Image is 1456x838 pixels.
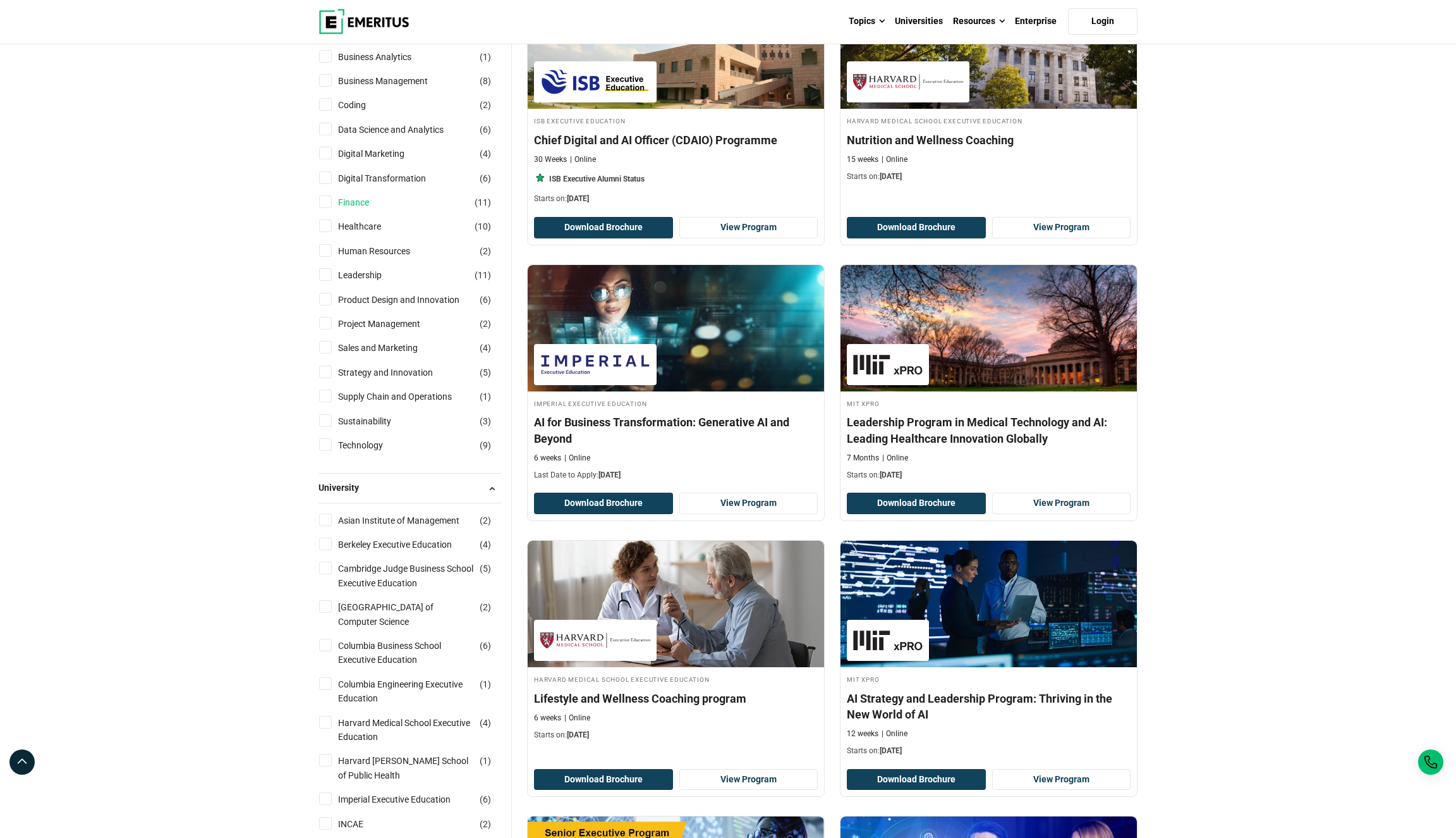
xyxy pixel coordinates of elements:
img: ISB Executive Education [540,68,650,96]
a: Cambridge Judge Business School Executive Education [338,562,499,590]
span: ( ) [480,366,491,379]
a: [GEOGRAPHIC_DATA] of Computer Science [338,600,499,629]
span: ( ) [480,244,491,258]
a: View Program [679,493,818,514]
a: View Program [992,769,1131,791]
a: Sales and Marketing [338,341,443,355]
span: ( ) [480,74,491,88]
a: Coding [338,98,391,112]
a: Harvard Medical School Executive Education [338,716,499,744]
h4: AI for Business Transformation: Generative AI and Beyond [534,414,818,446]
a: Berkeley Executive Education [338,538,477,551]
span: ( ) [480,514,491,527]
span: ( ) [480,677,491,691]
a: Supply Chain and Operations [338,390,477,404]
p: 7 Months [847,453,879,464]
span: 6 [483,295,488,305]
span: ( ) [475,219,491,233]
p: Online [564,713,590,724]
button: Download Brochure [534,493,673,514]
span: ( ) [480,171,491,185]
span: 1 [483,52,488,62]
span: 11 [478,270,488,280]
a: Digital Marketing [338,147,430,161]
img: Harvard Medical School Executive Education [853,68,963,96]
span: ( ) [480,390,491,404]
span: 8 [483,76,488,86]
span: ( ) [480,341,491,355]
h4: Lifestyle and Wellness Coaching program [534,691,818,706]
span: 2 [483,319,488,329]
img: Lifestyle and Wellness Coaching program | Online Healthcare Course [528,541,824,667]
span: ( ) [480,639,491,653]
img: MIT xPRO [853,350,923,379]
span: ( ) [480,317,491,331]
span: 3 [483,416,488,426]
p: ISB Executive Alumni Status [549,174,645,185]
span: ( ) [480,98,491,112]
a: Login [1068,8,1137,35]
p: Online [882,453,908,464]
p: Online [882,729,907,739]
span: 5 [483,367,488,378]
h4: ISB Executive Education [534,115,818,126]
p: Starts on: [534,194,818,204]
a: View Program [679,769,818,791]
span: 4 [483,539,488,550]
span: 6 [483,125,488,135]
span: 2 [483,246,488,256]
span: 10 [478,221,488,231]
a: View Program [679,217,818,238]
span: ( ) [480,538,491,551]
span: [DATE] [880,471,902,479]
h4: Nutrition and Wellness Coaching [847,132,1131,148]
button: Download Brochure [847,769,986,791]
a: AI and Machine Learning Course by MIT xPRO - October 30, 2025 MIT xPRO MIT xPRO AI Strategy and L... [840,541,1137,763]
p: 12 weeks [847,729,878,739]
span: University [318,481,369,495]
a: Columbia Business School Executive Education [338,639,499,667]
a: Asian Institute of Management [338,514,485,527]
span: ( ) [475,268,491,282]
a: Product Design and Innovation [338,293,485,307]
h4: AI Strategy and Leadership Program: Thriving in the New World of AI [847,691,1131,722]
span: ( ) [480,147,491,161]
span: ( ) [480,293,491,307]
span: [DATE] [880,172,902,181]
span: ( ) [480,123,491,137]
span: 6 [483,794,488,804]
span: 4 [483,149,488,159]
h4: Imperial Executive Education [534,398,818,409]
a: Leadership [338,268,407,282]
a: INCAE [338,817,389,831]
span: 9 [483,440,488,450]
span: ( ) [480,817,491,831]
p: 6 weeks [534,713,561,724]
a: Finance [338,195,394,209]
h4: Harvard Medical School Executive Education [534,674,818,684]
span: 5 [483,564,488,574]
span: ( ) [480,600,491,614]
a: Healthcare Course by Harvard Medical School Executive Education - November 6, 2025 Harvard Medica... [528,541,824,747]
h4: MIT xPRO [847,398,1131,409]
span: 4 [483,718,488,728]
button: Download Brochure [847,217,986,238]
img: Imperial Executive Education [540,350,650,379]
span: 1 [483,756,488,766]
img: Harvard Medical School Executive Education [540,626,650,655]
a: Strategy and Innovation [338,366,458,379]
span: 2 [483,602,488,612]
span: ( ) [480,754,491,768]
p: 30 Weeks [534,154,567,165]
h4: Harvard Medical School Executive Education [847,115,1131,126]
span: [DATE] [567,730,589,739]
a: View Program [992,217,1131,238]
span: [DATE] [567,194,589,203]
span: ( ) [475,195,491,209]
a: Human Resources [338,244,435,258]
h4: Chief Digital and AI Officer (CDAIO) Programme [534,132,818,148]
button: Download Brochure [534,769,673,791]
span: ( ) [480,414,491,428]
span: ( ) [480,50,491,64]
span: ( ) [480,562,491,576]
